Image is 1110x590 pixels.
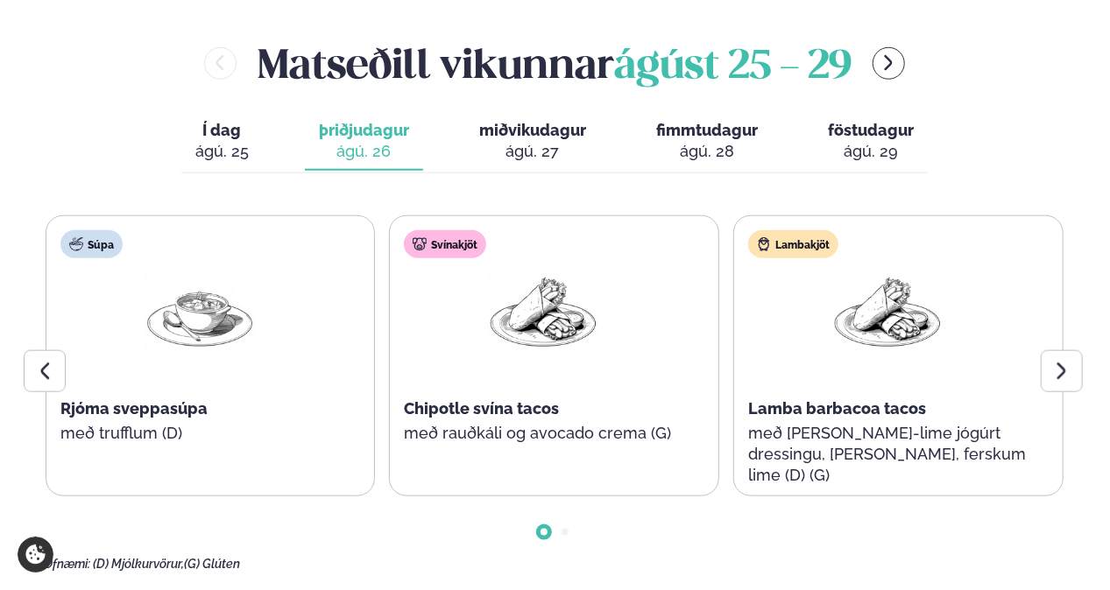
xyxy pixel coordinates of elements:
div: ágú. 26 [319,141,409,162]
button: fimmtudagur ágú. 28 [642,113,772,171]
span: Go to slide 2 [562,529,569,536]
div: Súpa [60,230,123,258]
button: menu-btn-left [204,47,237,80]
span: þriðjudagur [319,121,409,139]
img: Lamb.svg [757,237,771,251]
span: Chipotle svína tacos [404,399,559,418]
span: Go to slide 1 [541,529,548,536]
p: með [PERSON_NAME]-lime jógúrt dressingu, [PERSON_NAME], ferskum lime (D) (G) [748,423,1027,486]
span: miðvikudagur [479,121,586,139]
span: (G) Glúten [184,557,240,571]
span: Ofnæmi: [44,557,90,571]
span: Í dag [195,120,249,141]
button: föstudagur ágú. 29 [814,113,928,171]
h2: Matseðill vikunnar [258,35,852,92]
button: Í dag ágú. 25 [181,113,263,171]
a: Cookie settings [18,537,53,572]
p: með rauðkáli og avocado crema (G) [404,423,682,444]
div: Lambakjöt [748,230,838,258]
img: Wraps.png [487,272,599,354]
img: pork.svg [413,237,427,251]
span: ágúst 25 - 29 [614,48,852,87]
span: Lamba barbacoa tacos [748,399,926,418]
button: miðvikudagur ágú. 27 [465,113,600,171]
span: föstudagur [828,121,914,139]
div: ágú. 28 [656,141,758,162]
div: ágú. 29 [828,141,914,162]
div: ágú. 27 [479,141,586,162]
img: Soup.png [144,272,256,354]
button: menu-btn-right [873,47,905,80]
img: Wraps.png [831,272,944,354]
button: þriðjudagur ágú. 26 [305,113,423,171]
span: fimmtudagur [656,121,758,139]
p: með trufflum (D) [60,423,339,444]
span: Rjóma sveppasúpa [60,399,208,418]
img: soup.svg [69,237,83,251]
div: ágú. 25 [195,141,249,162]
div: Svínakjöt [404,230,486,258]
span: (D) Mjólkurvörur, [93,557,184,571]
